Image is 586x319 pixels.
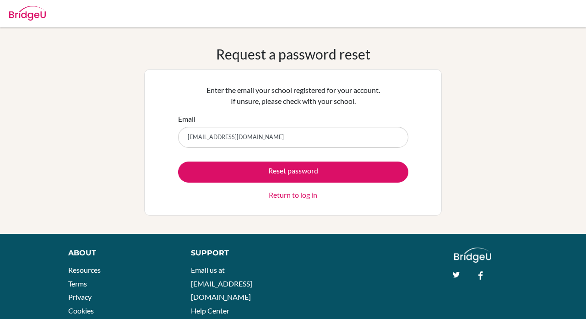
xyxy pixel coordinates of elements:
img: logo_white@2x-f4f0deed5e89b7ecb1c2cc34c3e3d731f90f0f143d5ea2071677605dd97b5244.png [454,248,491,263]
a: Terms [68,279,87,288]
a: Return to log in [269,189,317,200]
p: Enter the email your school registered for your account. If unsure, please check with your school. [178,85,408,107]
a: Cookies [68,306,94,315]
img: Bridge-U [9,6,46,21]
div: Support [191,248,284,259]
button: Reset password [178,162,408,183]
a: Privacy [68,292,92,301]
div: About [68,248,170,259]
h1: Request a password reset [216,46,370,62]
a: Help Center [191,306,229,315]
a: Email us at [EMAIL_ADDRESS][DOMAIN_NAME] [191,265,252,301]
a: Resources [68,265,101,274]
label: Email [178,114,195,124]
